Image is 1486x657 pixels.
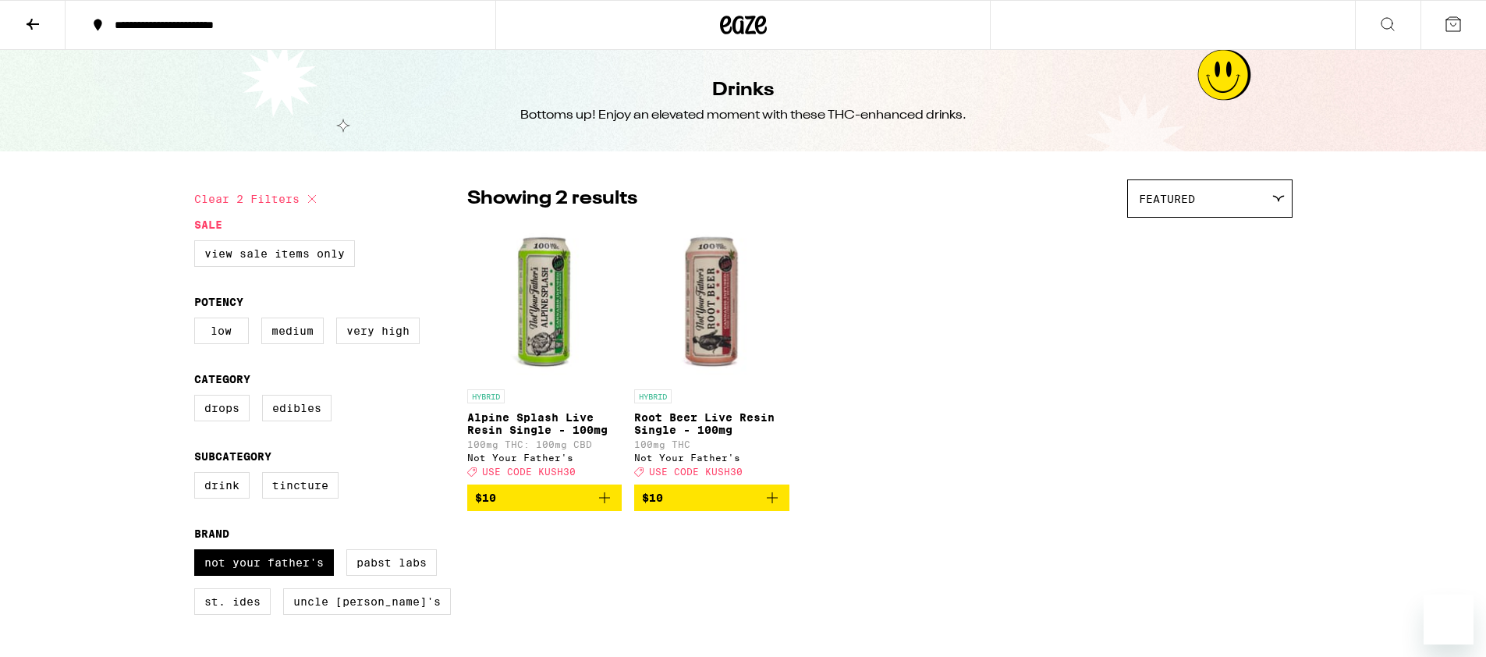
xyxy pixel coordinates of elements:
label: Medium [261,318,324,344]
p: HYBRID [467,389,505,403]
label: Low [194,318,249,344]
label: Edibles [262,395,332,421]
label: Very High [336,318,420,344]
label: Tincture [262,472,339,499]
img: Not Your Father's - Root Beer Live Resin Single - 100mg [634,226,789,382]
button: Add to bag [634,485,789,511]
p: HYBRID [634,389,672,403]
a: Open page for Root Beer Live Resin Single - 100mg from Not Your Father's [634,226,789,485]
legend: Brand [194,527,229,540]
label: Pabst Labs [346,549,437,576]
p: 100mg THC [634,439,789,449]
p: Showing 2 results [467,186,637,212]
button: Clear 2 filters [194,179,321,218]
div: Not Your Father's [634,453,789,463]
span: $10 [642,492,663,504]
span: $10 [475,492,496,504]
label: Uncle [PERSON_NAME]'s [283,588,451,615]
div: Bottoms up! Enjoy an elevated moment with these THC-enhanced drinks. [520,107,966,124]
label: St. Ides [194,588,271,615]
legend: Category [194,373,250,385]
label: Drops [194,395,250,421]
legend: Sale [194,218,222,231]
span: USE CODE KUSH30 [482,467,576,477]
legend: Potency [194,296,243,308]
h1: Drinks [712,77,774,104]
a: Open page for Alpine Splash Live Resin Single - 100mg from Not Your Father's [467,226,622,485]
p: Alpine Splash Live Resin Single - 100mg [467,411,622,436]
img: Not Your Father's - Alpine Splash Live Resin Single - 100mg [467,226,622,382]
span: Featured [1139,193,1195,205]
p: 100mg THC: 100mg CBD [467,439,622,449]
span: USE CODE KUSH30 [649,467,743,477]
button: Add to bag [467,485,622,511]
legend: Subcategory [194,450,271,463]
p: Root Beer Live Resin Single - 100mg [634,411,789,436]
iframe: Button to launch messaging window [1424,595,1474,645]
label: Drink [194,472,250,499]
label: View Sale Items Only [194,240,355,267]
label: Not Your Father's [194,549,334,576]
div: Not Your Father's [467,453,622,463]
